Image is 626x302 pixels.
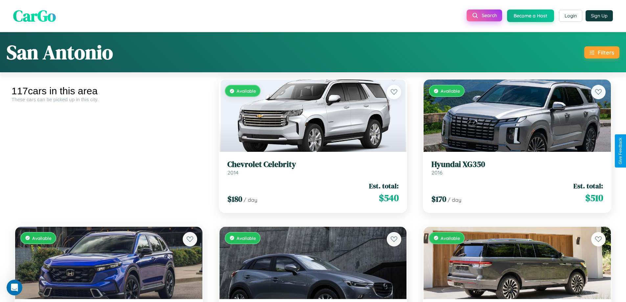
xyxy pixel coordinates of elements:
div: 117 cars in this area [12,85,206,97]
a: Hyundai XG3502016 [431,160,603,176]
span: 2014 [227,169,239,176]
span: $ 540 [379,191,399,204]
button: Search [467,10,502,21]
div: Give Feedback [618,138,623,164]
button: Login [559,10,582,22]
a: Chevrolet Celebrity2014 [227,160,399,176]
button: Become a Host [507,10,554,22]
div: Filters [598,49,614,56]
span: Available [441,235,460,241]
span: Available [32,235,52,241]
iframe: Intercom live chat [7,280,22,295]
span: / day [243,197,257,203]
h3: Chevrolet Celebrity [227,160,399,169]
span: 2016 [431,169,443,176]
h1: San Antonio [7,39,113,66]
div: These cars can be picked up in this city. [12,97,206,102]
h3: Hyundai XG350 [431,160,603,169]
span: Available [441,88,460,94]
span: Est. total: [369,181,399,191]
span: $ 170 [431,194,446,204]
button: Sign Up [586,10,613,21]
span: Est. total: [573,181,603,191]
span: / day [448,197,461,203]
span: Available [237,235,256,241]
button: Filters [584,46,619,58]
span: Search [482,12,497,18]
span: CarGo [13,5,56,27]
span: $ 510 [585,191,603,204]
span: $ 180 [227,194,242,204]
span: Available [237,88,256,94]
